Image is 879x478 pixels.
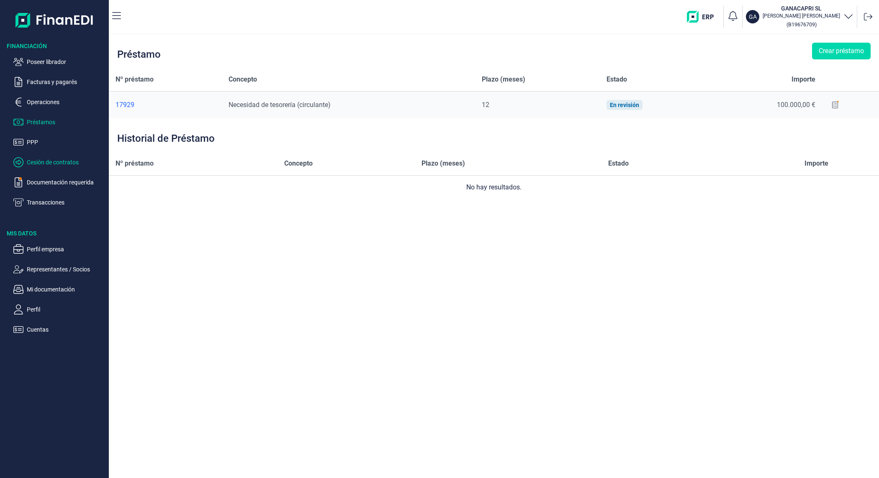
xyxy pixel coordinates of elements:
[422,158,465,169] span: Plazo (meses)
[749,13,757,21] p: GA
[819,46,864,56] span: Crear préstamo
[27,244,105,254] p: Perfil empresa
[482,101,489,109] span: 12
[27,77,105,87] p: Facturas y pagarés
[229,101,331,109] span: Necesidad de tesorería (circulante)
[13,157,105,167] button: Cesión de contratos
[777,101,815,109] span: 100.000,00 €
[27,177,105,187] p: Documentación requerida
[15,7,94,33] img: Logo de aplicación
[116,182,872,192] div: No hay resultados.
[27,117,105,127] p: Préstamos
[13,264,105,274] button: Representantes / Socios
[27,284,105,294] p: Mi documentación
[13,304,105,314] button: Perfil
[746,4,853,29] button: GAGANACAPRI SL[PERSON_NAME] [PERSON_NAME](B19676709)
[763,13,840,19] p: [PERSON_NAME] [PERSON_NAME]
[13,284,105,294] button: Mi documentación
[27,197,105,207] p: Transacciones
[27,325,105,335] p: Cuentas
[117,133,215,143] div: Historial de Préstamo
[482,74,525,84] span: Plazo (meses)
[27,304,105,314] p: Perfil
[13,197,105,207] button: Transacciones
[13,177,105,187] button: Documentación requerida
[13,117,105,127] button: Préstamos
[13,77,105,87] button: Facturas y pagarés
[116,158,154,169] span: Nº préstamo
[27,137,105,147] p: PPP
[608,158,629,169] span: Estado
[804,158,828,169] span: Importe
[607,74,627,84] span: Estado
[116,74,154,84] span: Nº préstamo
[786,21,817,28] small: Copiar cif
[229,74,257,84] span: Concepto
[812,43,871,59] button: Crear préstamo
[27,264,105,274] p: Representantes / Socios
[13,325,105,335] button: Cuentas
[27,97,105,107] p: Operaciones
[27,57,105,67] p: Poseer librador
[763,4,840,13] h3: GANACAPRI SL
[284,158,313,169] span: Concepto
[116,101,134,109] span: 17929
[13,137,105,147] button: PPP
[687,11,720,23] img: erp
[13,97,105,107] button: Operaciones
[792,74,815,84] span: Importe
[13,244,105,254] button: Perfil empresa
[610,102,639,108] div: En revisión
[27,157,105,167] p: Cesión de contratos
[117,49,161,59] div: Préstamo
[13,57,105,67] button: Poseer librador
